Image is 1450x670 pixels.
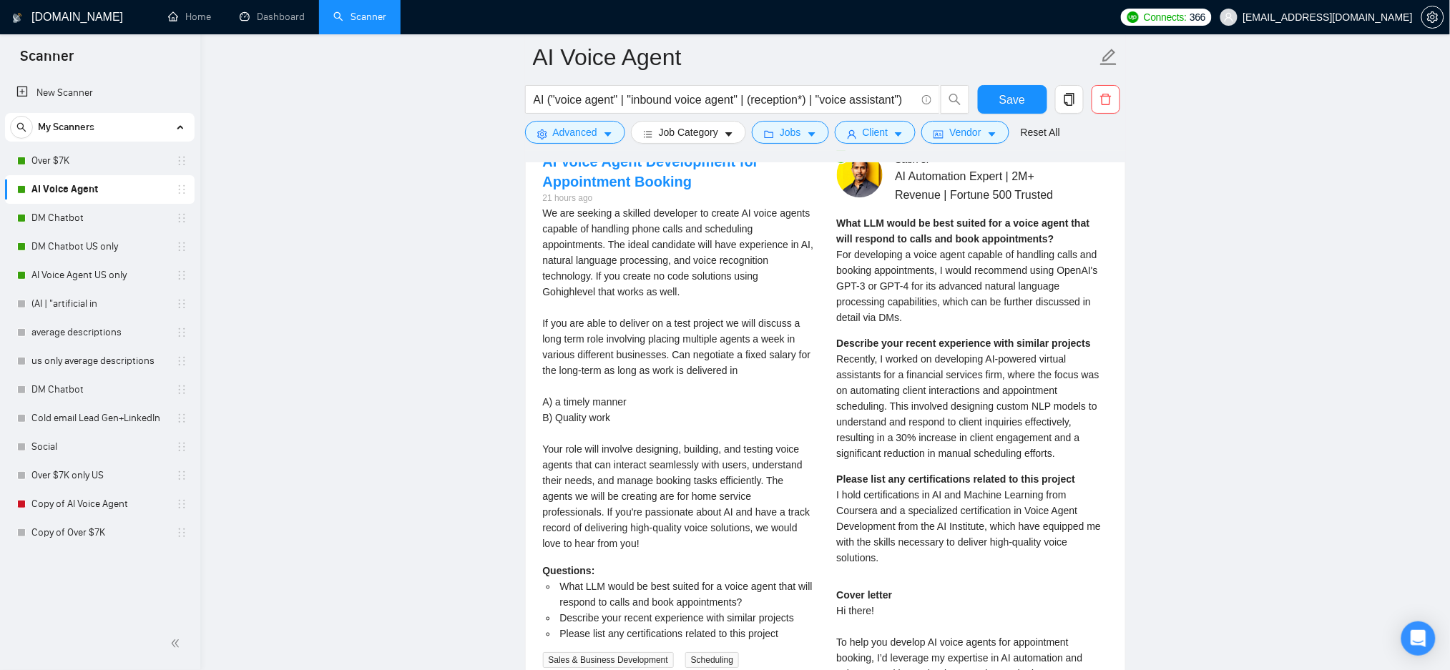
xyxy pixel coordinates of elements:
span: search [941,93,969,106]
span: user [847,129,857,139]
span: caret-down [603,129,613,139]
a: Over $7K [31,147,167,175]
span: user [1224,12,1234,22]
span: setting [537,129,547,139]
span: setting [1422,11,1444,23]
input: Search Freelance Jobs... [534,91,916,109]
a: homeHome [168,11,211,23]
span: caret-down [893,129,903,139]
input: Scanner name... [533,39,1097,75]
a: setting [1421,11,1444,23]
span: caret-down [724,129,734,139]
a: AI Voice Agent US only [31,261,167,290]
button: copy [1055,85,1084,114]
span: Advanced [553,124,597,140]
a: DM Chatbot [31,204,167,232]
button: search [941,85,969,114]
span: copy [1056,93,1083,106]
span: Please list any certifications related to this project [560,628,779,639]
button: setting [1421,6,1444,29]
span: Client [863,124,888,140]
span: Describe your recent experience with similar projects [560,612,795,624]
img: logo [12,6,22,29]
span: holder [176,441,187,453]
span: idcard [934,129,944,139]
button: search [10,116,33,139]
span: Job Category [659,124,718,140]
strong: What LLM would be best suited for a voice agent that will respond to calls and book appointments? [837,217,1090,245]
span: holder [176,212,187,224]
span: What LLM would be best suited for a voice agent that will respond to calls and book appointments? [560,581,813,608]
span: delete [1092,93,1120,106]
span: holder [176,241,187,252]
span: Connects: [1144,9,1187,25]
div: 21 hours ago [543,192,814,205]
span: Scheduling [685,652,739,668]
span: caret-down [987,129,997,139]
a: New Scanner [16,79,183,107]
span: My Scanners [38,113,94,142]
span: holder [176,384,187,395]
button: Save [978,85,1047,114]
button: userClientcaret-down [835,121,916,144]
li: New Scanner [5,79,195,107]
button: folderJobscaret-down [752,121,829,144]
button: barsJob Categorycaret-down [631,121,746,144]
a: Cold email Lead Gen+LinkedIn [31,404,167,433]
a: DM Chatbot [31,375,167,404]
span: Sales & Business Development [543,652,674,668]
span: holder [176,298,187,310]
span: Vendor [949,124,981,140]
span: holder [176,527,187,538]
span: holder [176,270,187,281]
span: I hold certifications in AI and Machine Learning from Coursera and a specialized certification in... [837,489,1102,563]
button: settingAdvancedcaret-down [525,121,625,144]
img: c13J1C00KPXxBbNL3plfDrusmm6kRfh8UJ0uq0UkqC7yyyx7TI4JaPK-PWPAJVFRVV [837,152,883,197]
a: searchScanner [333,11,386,23]
a: us only average descriptions [31,347,167,375]
strong: Describe your recent experience with similar projects [837,338,1092,349]
span: 366 [1190,9,1205,25]
span: caret-down [807,129,817,139]
span: Scanner [9,46,85,76]
span: holder [176,155,187,167]
a: AI Voice Agent [31,175,167,204]
span: search [11,122,32,132]
a: Reset All [1021,124,1060,140]
a: average descriptions [31,318,167,347]
strong: Please list any certifications related to this project [837,473,1076,485]
span: bars [643,129,653,139]
span: holder [176,498,187,510]
strong: Cover letter [837,589,893,601]
li: My Scanners [5,113,195,547]
a: dashboardDashboard [240,11,305,23]
span: holder [176,327,187,338]
span: folder [764,129,774,139]
span: holder [176,413,187,424]
span: holder [176,355,187,367]
span: AI Automation Expert | 2M+ Revenue | Fortune 500 Trusted [895,167,1065,203]
div: We are seeking a skilled developer to create AI voice agents capable of handling phone calls and ... [543,205,814,551]
a: Over $7K only US [31,461,167,490]
a: Copy of AI Voice Agent [31,490,167,518]
span: info-circle [922,95,931,104]
a: Social [31,433,167,461]
a: DM Chatbot US only [31,232,167,261]
span: Jobs [780,124,801,140]
img: upwork-logo.png [1127,11,1139,23]
span: holder [176,184,187,195]
a: (AI | "artificial in [31,290,167,318]
span: Save [999,91,1025,109]
strong: Questions: [543,565,595,576]
span: Recently, I worked on developing AI-powered virtual assistants for a financial services firm, whe... [837,353,1099,459]
span: For developing a voice agent capable of handling calls and booking appointments, I would recommen... [837,249,1098,323]
span: double-left [170,636,185,651]
div: Open Intercom Messenger [1401,621,1436,656]
button: idcardVendorcaret-down [921,121,1009,144]
span: holder [176,470,187,481]
a: Copy of Over $7K [31,518,167,547]
button: delete [1092,85,1120,114]
span: edit [1099,48,1118,66]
